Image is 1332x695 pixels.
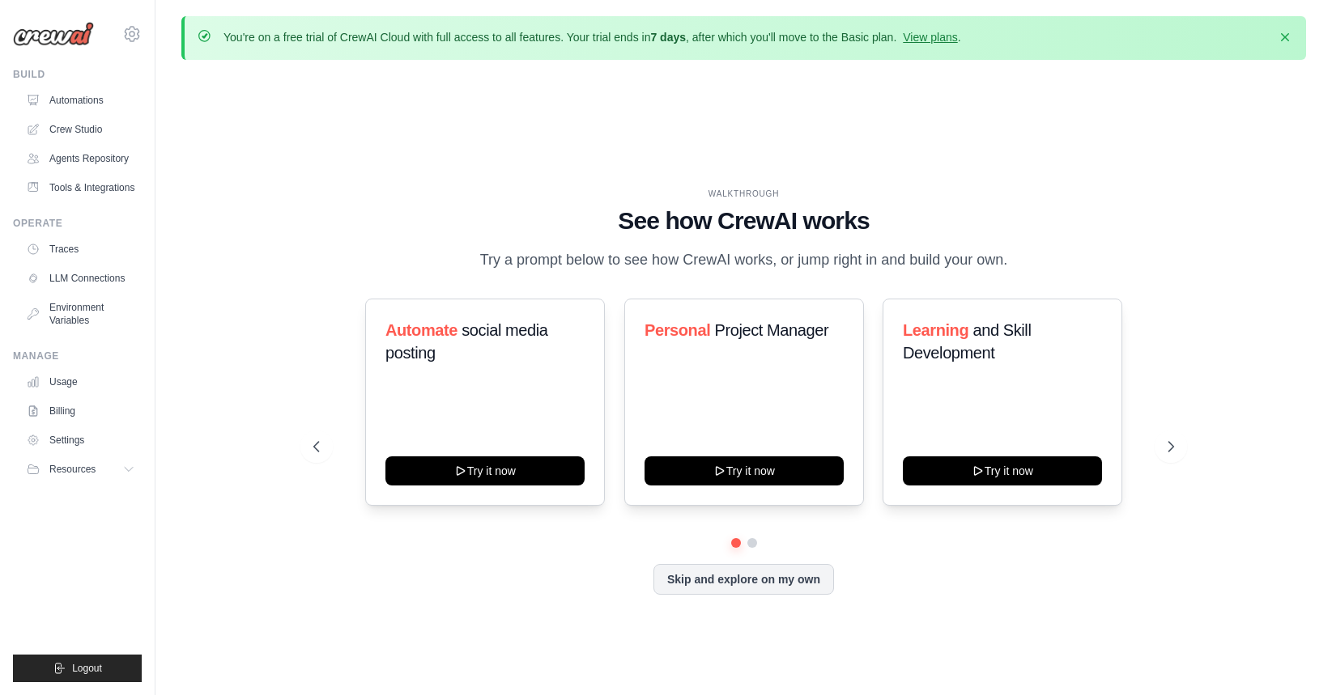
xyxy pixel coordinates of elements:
span: Resources [49,463,96,476]
div: Manage [13,350,142,362]
span: social media posting [385,321,548,362]
a: Crew Studio [19,117,142,142]
strong: 7 days [650,31,686,44]
div: Operate [13,217,142,230]
button: Try it now [385,456,585,485]
span: Logout [72,662,102,675]
a: Agents Repository [19,146,142,172]
p: Try a prompt below to see how CrewAI works, or jump right in and build your own. [472,248,1016,272]
span: Personal [645,321,710,339]
span: Automate [385,321,457,339]
p: You're on a free trial of CrewAI Cloud with full access to all features. Your trial ends in , aft... [223,29,961,45]
a: Tools & Integrations [19,175,142,201]
a: Environment Variables [19,295,142,333]
span: Learning [903,321,968,339]
a: Traces [19,236,142,262]
button: Resources [19,456,142,482]
a: Billing [19,398,142,424]
span: Project Manager [714,321,828,339]
h1: See how CrewAI works [313,206,1174,235]
img: Logo [13,22,94,46]
div: WALKTHROUGH [313,188,1174,200]
button: Skip and explore on my own [653,564,834,595]
a: View plans [903,31,957,44]
a: Settings [19,427,142,453]
a: LLM Connections [19,265,142,291]
span: and Skill Development [903,321,1031,362]
button: Try it now [645,456,844,485]
button: Try it now [903,456,1102,485]
div: Build [13,68,142,81]
a: Automations [19,87,142,113]
button: Logout [13,655,142,682]
a: Usage [19,369,142,395]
